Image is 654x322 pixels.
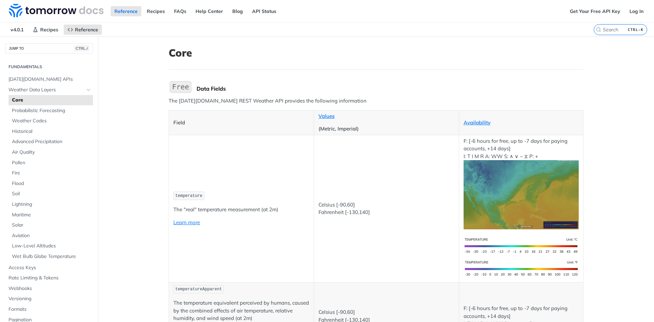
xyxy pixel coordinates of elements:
[12,118,91,124] span: Weather Codes
[192,6,227,16] a: Help Center
[12,190,91,197] span: Soil
[9,285,91,292] span: Webhooks
[12,128,91,135] span: Historical
[464,137,579,229] p: F: [-6 hours for free, up to -7 days for paying accounts, +14 days] I: T I M R A: WW S: ∧ ∨ ~ ⧖ P: +
[5,283,93,294] a: Webhooks
[9,158,93,168] a: Pollen
[9,168,93,178] a: Fire
[40,27,58,33] span: Recipes
[464,160,579,229] img: temperature
[9,231,93,241] a: Aviation
[9,116,93,126] a: Weather Codes
[12,243,91,249] span: Low-Level Altitudes
[5,294,93,304] a: Versioning
[9,295,91,302] span: Versioning
[9,106,93,116] a: Probabilistic Forecasting
[12,201,91,208] span: Lightning
[318,125,454,133] p: (Metric, Imperial)
[5,273,93,283] a: Rate Limiting & Tokens
[626,26,645,33] kbd: CTRL-K
[175,194,202,198] span: temperature
[169,97,583,105] p: The [DATE][DOMAIN_NAME] REST Weather API provides the following information
[464,242,579,248] span: Expand image
[75,27,98,33] span: Reference
[229,6,247,16] a: Blog
[5,263,93,273] a: Access Keys
[9,220,93,230] a: Solar
[169,47,583,59] h1: Core
[12,138,91,145] span: Advanced Precipitation
[9,264,91,271] span: Access Keys
[9,4,104,17] img: Tomorrow.io Weather API Docs
[173,206,309,214] p: The "real" temperature measurement (at 2m)
[12,107,91,114] span: Probabilistic Forecasting
[173,219,200,226] a: Learn more
[9,199,93,210] a: Lightning
[12,253,91,260] span: Wet Bulb Globe Temperature
[12,170,91,177] span: Fire
[143,6,169,16] a: Recipes
[9,95,93,105] a: Core
[9,126,93,137] a: Historical
[9,179,93,189] a: Flood
[9,137,93,147] a: Advanced Precipitation
[175,287,222,292] span: temperatureApparent
[464,257,579,280] img: temperature-us
[566,6,624,16] a: Get Your Free API Key
[5,64,93,70] h2: Fundamentals
[12,180,91,187] span: Flood
[464,234,579,257] img: temperature-si
[86,87,91,93] button: Hide subpages for Weather Data Layers
[9,306,91,313] span: Formats
[111,6,141,16] a: Reference
[464,265,579,271] span: Expand image
[7,25,27,35] span: v4.0.1
[318,113,334,119] a: Values
[64,25,102,35] a: Reference
[464,191,579,198] span: Expand image
[318,201,454,216] p: Celsius [-90,60] Fahrenheit [-130,140]
[12,97,91,104] span: Core
[12,222,91,229] span: Solar
[5,43,93,53] button: JUMP TOCTRL-/
[197,85,583,92] div: Data Fields
[5,304,93,315] a: Formats
[173,119,309,127] p: Field
[9,76,91,83] span: [DATE][DOMAIN_NAME] APIs
[12,159,91,166] span: Pollen
[9,189,93,199] a: Soil
[626,6,647,16] a: Log In
[9,275,91,281] span: Rate Limiting & Tokens
[9,251,93,262] a: Wet Bulb Globe Temperature
[464,119,490,126] a: Availability
[9,87,84,93] span: Weather Data Layers
[74,46,89,51] span: CTRL-/
[5,85,93,95] a: Weather Data LayersHide subpages for Weather Data Layers
[5,74,93,85] a: [DATE][DOMAIN_NAME] APIs
[596,27,601,32] svg: Search
[12,149,91,156] span: Air Quality
[9,241,93,251] a: Low-Level Altitudes
[9,147,93,157] a: Air Quality
[248,6,280,16] a: API Status
[170,6,190,16] a: FAQs
[12,212,91,218] span: Maritime
[12,232,91,239] span: Aviation
[29,25,62,35] a: Recipes
[9,210,93,220] a: Maritime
